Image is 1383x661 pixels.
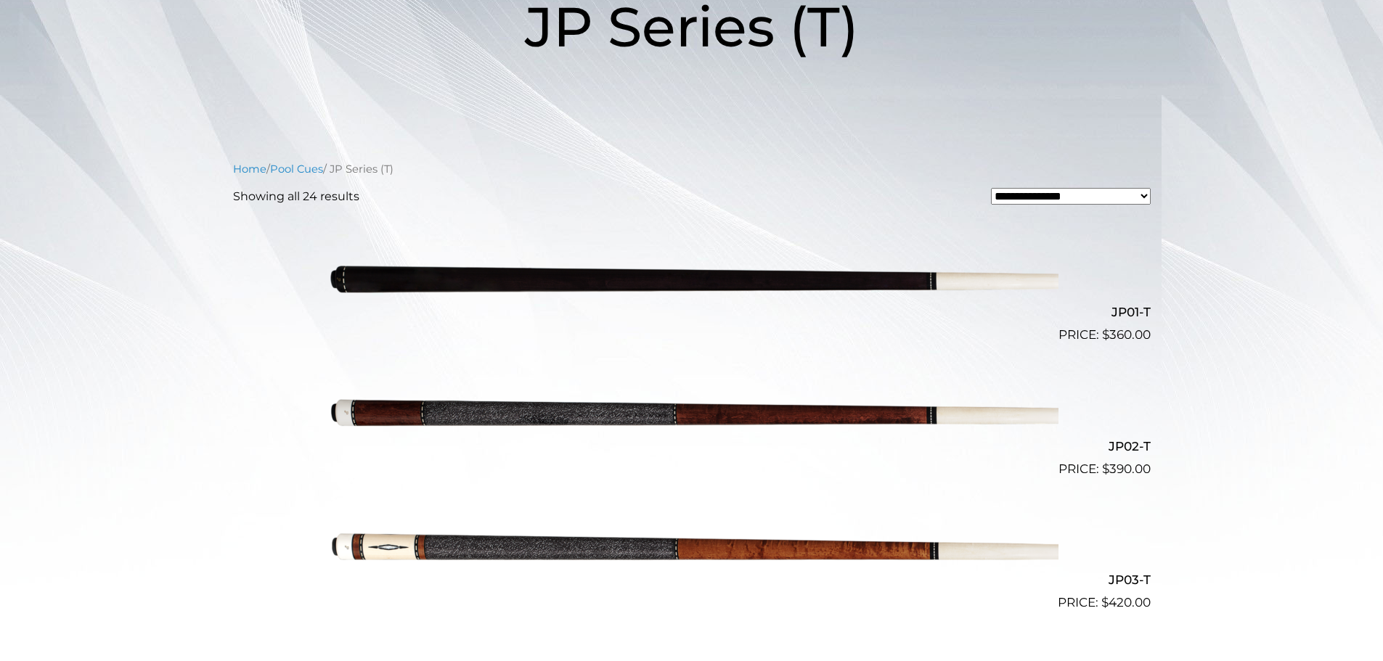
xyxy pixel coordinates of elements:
img: JP02-T [325,350,1058,472]
span: $ [1101,595,1109,609]
h2: JP02-T [233,432,1151,459]
h2: JP03-T [233,567,1151,594]
a: JP01-T $360.00 [233,217,1151,345]
bdi: 420.00 [1101,595,1151,609]
span: $ [1102,327,1109,342]
span: $ [1102,461,1109,476]
p: Showing all 24 results [233,188,359,205]
h2: JP01-T [233,299,1151,326]
img: JP01-T [325,217,1058,339]
bdi: 390.00 [1102,461,1151,476]
nav: Breadcrumb [233,161,1151,177]
a: JP03-T $420.00 [233,485,1151,612]
a: JP02-T $390.00 [233,350,1151,478]
select: Shop order [991,188,1151,205]
img: JP03-T [325,485,1058,607]
bdi: 360.00 [1102,327,1151,342]
a: Pool Cues [270,163,323,176]
a: Home [233,163,266,176]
